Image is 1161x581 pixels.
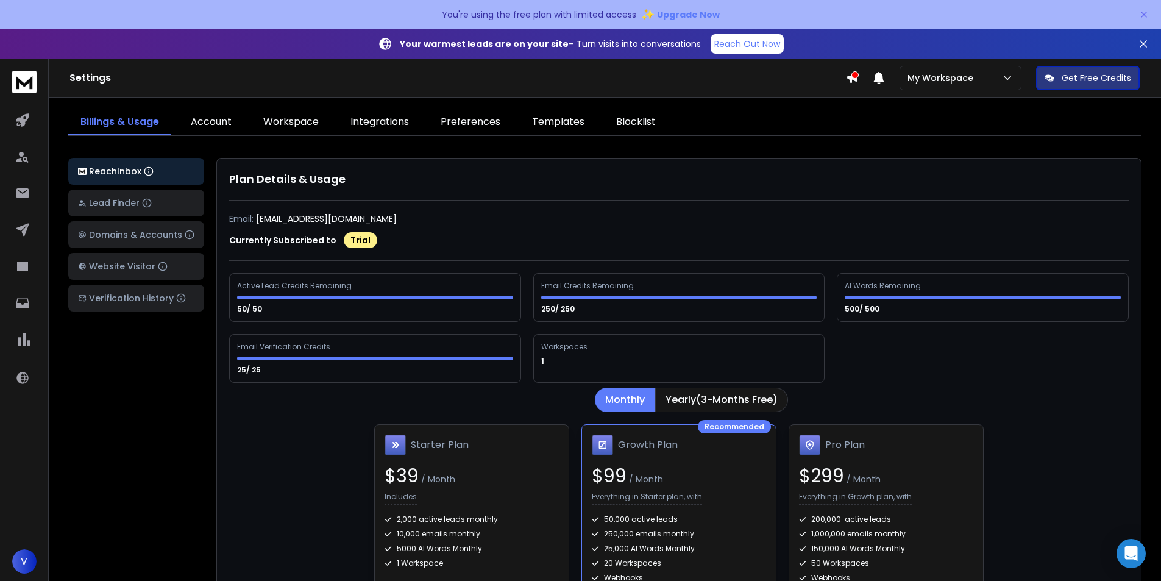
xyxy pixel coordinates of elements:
p: Reach Out Now [714,38,780,50]
p: Includes [385,492,417,505]
a: Workspace [251,110,331,135]
span: Upgrade Now [657,9,720,21]
div: Email Verification Credits [237,342,332,352]
a: Preferences [428,110,513,135]
div: Recommended [698,420,771,433]
div: 1,000,000 emails monthly [799,529,973,539]
button: Domains & Accounts [68,221,204,248]
h1: Pro Plan [825,438,865,452]
h1: Plan Details & Usage [229,171,1129,188]
div: 2,000 active leads monthly [385,515,559,524]
button: Lead Finder [68,190,204,216]
span: $ 99 [592,463,627,489]
p: You're using the free plan with limited access [442,9,636,21]
p: – Turn visits into conversations [400,38,701,50]
div: 5000 AI Words Monthly [385,544,559,554]
button: ✨Upgrade Now [641,2,720,27]
button: ReachInbox [68,158,204,185]
a: Account [179,110,244,135]
button: Yearly(3-Months Free) [655,388,788,412]
p: My Workspace [907,72,978,84]
img: Starter Plan icon [385,435,406,455]
h1: Growth Plan [618,438,678,452]
img: Pro Plan icon [799,435,820,455]
p: 50/ 50 [237,304,264,314]
div: 50,000 active leads [592,515,766,524]
a: Billings & Usage [68,110,171,135]
div: 250,000 emails monthly [592,529,766,539]
a: Integrations [338,110,421,135]
span: $ 39 [385,463,419,489]
div: 50 Workspaces [799,558,973,568]
div: Trial [344,232,377,248]
img: Growth Plan icon [592,435,613,455]
span: $ 299 [799,463,844,489]
span: ✨ [641,6,655,23]
div: Email Credits Remaining [541,281,636,291]
p: Currently Subscribed to [229,234,336,246]
div: Workspaces [541,342,589,352]
p: 500/ 500 [845,304,881,314]
p: [EMAIL_ADDRESS][DOMAIN_NAME] [256,213,397,225]
div: 200,000 active leads [799,515,973,524]
p: Everything in Growth plan, with [799,492,912,505]
span: / Month [419,473,455,485]
h1: Starter Plan [411,438,469,452]
div: 20 Workspaces [592,558,766,568]
p: Email: [229,213,254,225]
img: logo [12,71,37,93]
button: Verification History [68,285,204,312]
div: 10,000 emails monthly [385,529,559,539]
button: Website Visitor [68,253,204,280]
button: V [12,549,37,574]
p: 1 [541,357,546,366]
span: / Month [844,473,881,485]
p: Get Free Credits [1062,72,1131,84]
div: 150,000 AI Words Monthly [799,544,973,554]
p: 250/ 250 [541,304,577,314]
div: 25,000 AI Words Monthly [592,544,766,554]
span: / Month [627,473,663,485]
div: Open Intercom Messenger [1117,539,1146,568]
h1: Settings [69,71,846,85]
p: 25/ 25 [237,365,263,375]
a: Reach Out Now [711,34,784,54]
button: Monthly [595,388,655,412]
a: Blocklist [604,110,668,135]
img: logo [78,168,87,176]
p: Everything in Starter plan, with [592,492,702,505]
a: Templates [520,110,597,135]
strong: Your warmest leads are on your site [400,38,569,50]
div: Active Lead Credits Remaining [237,281,353,291]
div: 1 Workspace [385,558,559,568]
button: Get Free Credits [1036,66,1140,90]
div: AI Words Remaining [845,281,923,291]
